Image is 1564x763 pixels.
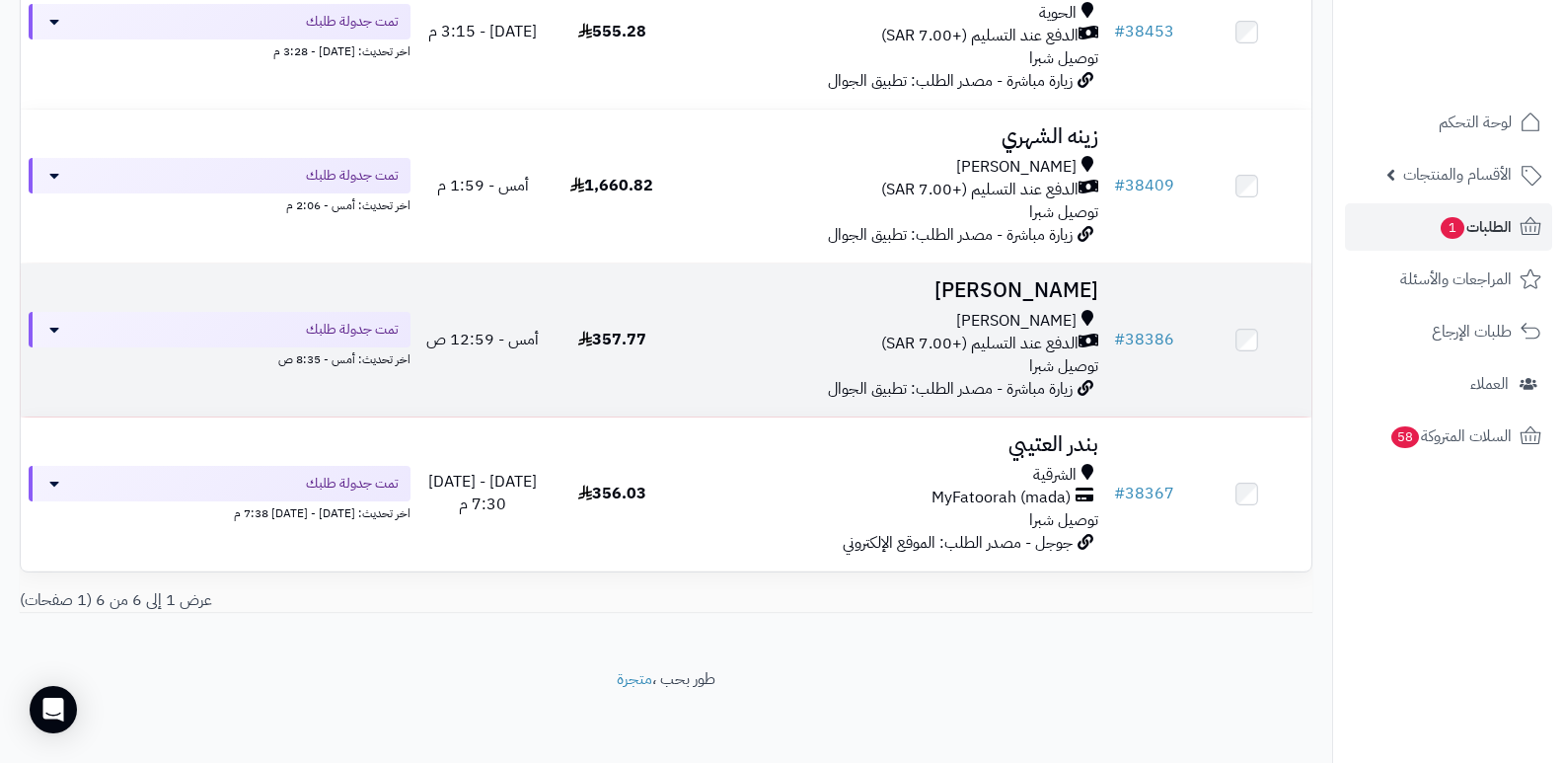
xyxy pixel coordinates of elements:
[1345,99,1552,146] a: لوحة التحكم
[437,174,529,197] span: أمس - 1:59 م
[5,589,666,612] div: عرض 1 إلى 6 من 6 (1 صفحات)
[1039,2,1077,25] span: الحوية
[1470,370,1509,398] span: العملاء
[1029,354,1098,378] span: توصيل شبرا
[30,686,77,733] div: Open Intercom Messenger
[306,12,399,32] span: تمت جدولة طلبك
[843,531,1073,555] span: جوجل - مصدر الطلب: الموقع الإلكتروني
[1441,217,1464,239] span: 1
[617,667,652,691] a: متجرة
[428,470,537,516] span: [DATE] - [DATE] 7:30 م
[1114,174,1174,197] a: #38409
[29,193,410,214] div: اخر تحديث: أمس - 2:06 م
[881,25,1079,47] span: الدفع عند التسليم (+7.00 SAR)
[1345,256,1552,303] a: المراجعات والأسئلة
[1114,20,1125,43] span: #
[1033,464,1077,487] span: الشرقية
[881,333,1079,355] span: الدفع عند التسليم (+7.00 SAR)
[570,174,653,197] span: 1,660.82
[1114,20,1174,43] a: #38453
[828,223,1073,247] span: زيارة مباشرة - مصدر الطلب: تطبيق الجوال
[1345,308,1552,355] a: طلبات الإرجاع
[1430,50,1545,92] img: logo-2.png
[1114,482,1174,505] a: #38367
[1345,360,1552,408] a: العملاء
[29,347,410,368] div: اخر تحديث: أمس - 8:35 ص
[956,156,1077,179] span: [PERSON_NAME]
[1345,413,1552,460] a: السلات المتروكة58
[306,474,399,494] span: تمت جدولة طلبك
[1029,508,1098,532] span: توصيل شبرا
[426,328,539,351] span: أمس - 12:59 ص
[1114,174,1125,197] span: #
[578,20,646,43] span: 555.28
[306,166,399,186] span: تمت جدولة طلبك
[1114,482,1125,505] span: #
[578,482,646,505] span: 356.03
[1029,46,1098,70] span: توصيل شبرا
[578,328,646,351] span: 357.77
[1114,328,1125,351] span: #
[1439,213,1512,241] span: الطلبات
[1389,422,1512,450] span: السلات المتروكة
[685,433,1099,456] h3: بندر العتيبي
[306,320,399,340] span: تمت جدولة طلبك
[1400,266,1512,293] span: المراجعات والأسئلة
[428,20,537,43] span: [DATE] - 3:15 م
[1432,318,1512,345] span: طلبات الإرجاع
[685,279,1099,302] h3: [PERSON_NAME]
[29,39,410,60] div: اخر تحديث: [DATE] - 3:28 م
[828,377,1073,401] span: زيارة مباشرة - مصدر الطلب: تطبيق الجوال
[685,125,1099,148] h3: زينه الشهري
[1439,109,1512,136] span: لوحة التحكم
[1345,203,1552,251] a: الطلبات1
[881,179,1079,201] span: الدفع عند التسليم (+7.00 SAR)
[29,501,410,522] div: اخر تحديث: [DATE] - [DATE] 7:38 م
[1391,426,1419,448] span: 58
[931,487,1071,509] span: MyFatoorah (mada)
[1114,328,1174,351] a: #38386
[956,310,1077,333] span: [PERSON_NAME]
[1403,161,1512,189] span: الأقسام والمنتجات
[1029,200,1098,224] span: توصيل شبرا
[828,69,1073,93] span: زيارة مباشرة - مصدر الطلب: تطبيق الجوال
